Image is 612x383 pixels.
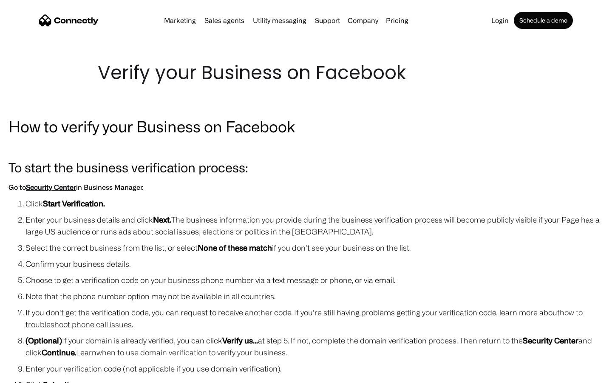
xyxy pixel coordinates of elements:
a: Sales agents [201,17,248,24]
li: If your domain is already verified, you can click at step 5. If not, complete the domain verifica... [25,334,603,358]
strong: (Optional) [25,336,62,345]
a: Marketing [161,17,199,24]
li: Confirm your business details. [25,258,603,270]
strong: Security Center [523,336,578,345]
a: Login [488,17,512,24]
strong: Continue. [42,348,76,357]
h3: To start the business verification process: [8,157,603,177]
h2: How to verify your Business on Facebook [8,116,603,137]
li: Enter your verification code (not applicable if you use domain verification). [25,363,603,374]
h6: Go to in Business Manager. [8,181,603,193]
div: Company [348,14,378,26]
li: Note that the phone number option may not be available in all countries. [25,290,603,302]
li: Click [25,197,603,209]
a: Utility messaging [249,17,310,24]
a: when to use domain verification to verify your business. [96,348,287,357]
li: Choose to get a verification code on your business phone number via a text message or phone, or v... [25,274,603,286]
a: Security Center [26,183,76,191]
a: Schedule a demo [514,12,573,29]
strong: Verify us... [222,336,258,345]
p: ‍ [8,141,603,153]
ul: Language list [17,368,51,380]
h1: Verify your Business on Facebook [98,60,514,86]
a: Support [312,17,343,24]
strong: None of these match [198,243,272,252]
a: Pricing [382,17,412,24]
li: Enter your business details and click The business information you provide during the business ve... [25,214,603,237]
li: Select the correct business from the list, or select if you don't see your business on the list. [25,242,603,254]
li: If you don't get the verification code, you can request to receive another code. If you're still ... [25,306,603,330]
aside: Language selected: English [8,368,51,380]
strong: Start Verification. [43,199,105,208]
strong: Next. [153,215,171,224]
